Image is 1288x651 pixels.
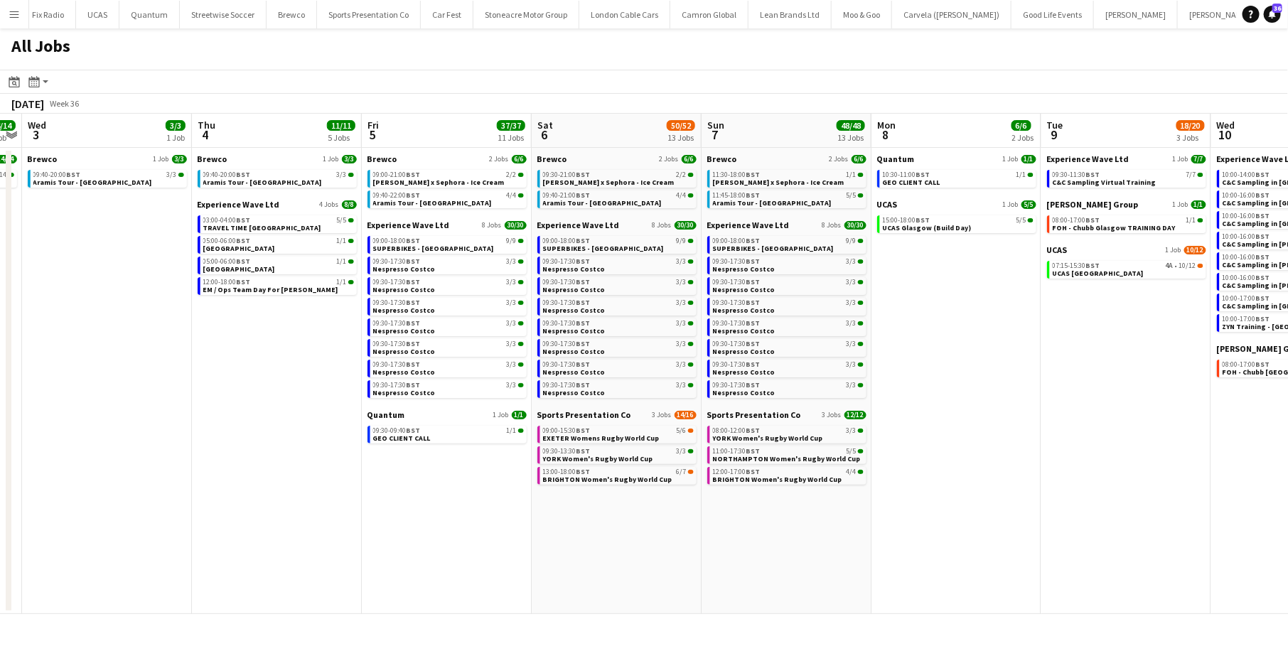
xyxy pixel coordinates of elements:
span: 09:40-20:00 [203,171,251,178]
span: UCAS Glasgow [1053,269,1144,278]
span: 4/4 [677,192,687,199]
span: 09:00-18:00 [543,237,591,244]
div: Brewco1 Job3/309:40-20:00BST3/3Aramis Tour - [GEOGRAPHIC_DATA] [28,154,187,190]
span: 3/3 [677,258,687,265]
span: Brewco [198,154,227,164]
a: 09:30-17:30BST3/3Nespresso Costco [373,360,524,376]
span: 09:30-17:30 [543,299,591,306]
span: BST [407,339,421,348]
span: 1 Job [1003,155,1019,163]
div: [PERSON_NAME] Group1 Job1/108:00-17:00BST1/1FOH - Chubb Glasgow TRAINING DAY [1047,199,1206,244]
span: 5/5 [1016,217,1026,224]
button: Fix Radio [21,1,76,28]
span: 09:30-21:00 [543,171,591,178]
span: 3/3 [507,340,517,348]
span: Aramis Tour - Liverpool [203,178,322,187]
span: 8 Jobs [483,221,502,230]
span: 7/7 [1191,155,1206,163]
span: Quantum [877,154,915,164]
span: 09:30-17:30 [713,299,761,306]
a: 09:00-18:00BST9/9SUPERBIKES - [GEOGRAPHIC_DATA] [373,236,524,252]
span: 1 Job [1166,246,1181,254]
span: 1/1 [337,237,347,244]
span: 3/3 [677,279,687,286]
span: 2/2 [507,171,517,178]
span: Nespresso Costco [543,264,606,274]
a: [PERSON_NAME] Group1 Job1/1 [1047,199,1206,210]
a: 12:00-18:00BST1/1EM / Ops Team Day For [PERSON_NAME] [203,277,354,294]
a: Quantum1 Job1/1 [877,154,1036,164]
span: Nespresso Costco [543,347,606,356]
span: Aramis Tour - Birmingham [33,178,152,187]
span: Nespresso Costco [713,264,776,274]
span: BST [576,298,591,307]
span: Nespresso Costco [373,326,436,335]
span: 10:00-16:00 [1223,274,1270,281]
span: BST [1256,252,1270,262]
a: 09:40-21:00BST4/4Aramis Tour - [GEOGRAPHIC_DATA] [543,190,694,207]
span: 3/3 [167,171,177,178]
span: 3/3 [847,279,857,286]
span: Nespresso Costco [373,285,436,294]
span: BST [1086,215,1100,225]
a: 09:00-18:00BST9/9SUPERBIKES - [GEOGRAPHIC_DATA] [543,236,694,252]
span: TRAVEL TIME DONINGTON PARK [203,223,321,232]
span: 6/6 [512,155,527,163]
button: Good Life Events [1011,1,1094,28]
span: BST [746,339,761,348]
span: 05:00-06:00 [203,237,251,244]
span: 1/1 [1186,217,1196,224]
span: BST [67,170,81,179]
span: BST [237,236,251,245]
button: Lean Brands Ltd [748,1,832,28]
span: 09:00-21:00 [373,171,421,178]
span: BST [576,339,591,348]
span: BST [746,277,761,286]
span: BST [407,298,421,307]
span: BST [237,215,251,225]
div: UCAS1 Job5/515:00-18:00BST5/5UCAS Glasgow (Build Day) [877,199,1036,236]
span: 10:00-16:00 [1223,254,1270,261]
span: Nespresso Costco [373,306,436,315]
span: Nespresso Costco [543,306,606,315]
span: 09:30-17:30 [713,340,761,348]
span: 09:30-11:30 [1053,171,1100,178]
span: 1/1 [337,258,347,265]
span: 5/5 [1021,200,1036,209]
span: 4A [1166,262,1174,269]
span: BST [407,277,421,286]
span: SUPERBIKES - Donington Park [373,244,494,253]
span: 08:00-17:00 [1053,217,1100,224]
button: London Cable Cars [579,1,670,28]
span: 10:00-17:00 [1223,295,1270,302]
span: 3/3 [677,361,687,368]
span: BST [576,190,591,200]
span: BST [1256,314,1270,323]
span: Nespresso Costco [543,367,606,377]
a: 09:30-17:30BST3/3Nespresso Costco [373,257,524,273]
span: 3/3 [847,299,857,306]
span: 11:30-18:00 [713,171,761,178]
span: 3/3 [507,299,517,306]
a: Brewco1 Job3/3 [198,154,357,164]
a: 09:30-17:30BST3/3Nespresso Costco [543,318,694,335]
span: SUPERBIKES - Donington Park [543,244,664,253]
span: 3/3 [847,361,857,368]
button: Sports Presentation Co [317,1,421,28]
span: 09:30-17:30 [713,361,761,368]
span: 3/3 [677,299,687,306]
span: 7/7 [1186,171,1196,178]
span: BST [1256,211,1270,220]
span: BST [1256,294,1270,303]
span: BST [576,236,591,245]
span: BST [746,236,761,245]
div: UCAS1 Job10/1207:15-15:30BST4A•10/12UCAS [GEOGRAPHIC_DATA] [1047,244,1206,281]
div: Experience Wave Ltd4 Jobs8/803:00-04:00BST5/5TRAVEL TIME [GEOGRAPHIC_DATA]05:00-06:00BST1/1[GEOGR... [198,199,357,298]
a: 09:40-20:00BST3/3Aramis Tour - [GEOGRAPHIC_DATA] [203,170,354,186]
a: 09:30-17:30BST3/3Nespresso Costco [373,298,524,314]
span: Nespresso Costco [713,306,776,315]
a: 09:30-17:30BST3/3Nespresso Costco [713,277,864,294]
span: 09:30-17:30 [373,279,421,286]
a: 09:00-18:00BST9/9SUPERBIKES - [GEOGRAPHIC_DATA] [713,236,864,252]
span: 3/3 [847,320,857,327]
